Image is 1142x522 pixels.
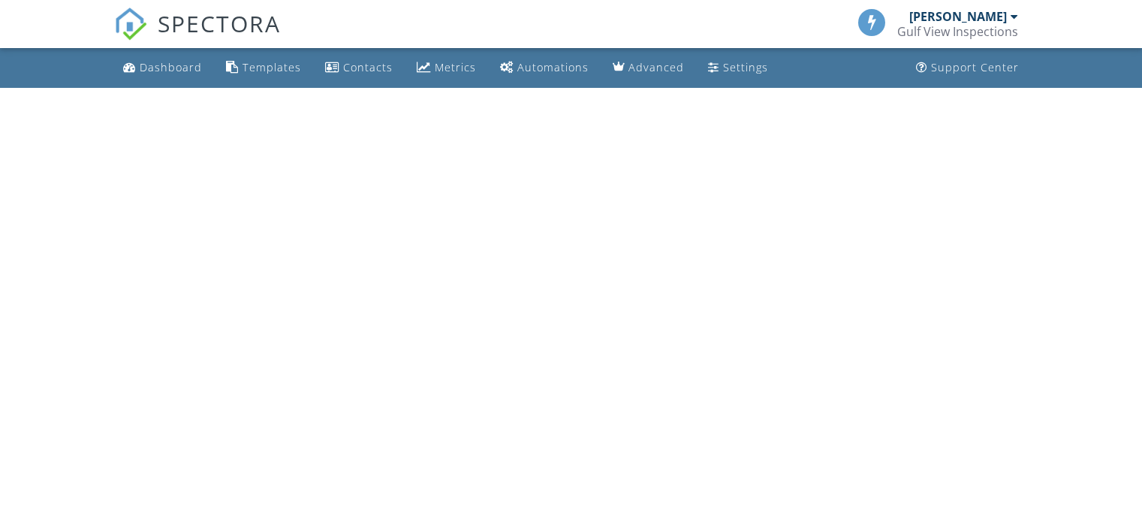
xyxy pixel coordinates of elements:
[220,54,307,82] a: Templates
[931,60,1019,74] div: Support Center
[517,60,589,74] div: Automations
[897,24,1018,39] div: Gulf View Inspections
[319,54,399,82] a: Contacts
[723,60,768,74] div: Settings
[243,60,301,74] div: Templates
[411,54,482,82] a: Metrics
[909,9,1007,24] div: [PERSON_NAME]
[343,60,393,74] div: Contacts
[140,60,202,74] div: Dashboard
[435,60,476,74] div: Metrics
[607,54,690,82] a: Advanced
[114,20,281,52] a: SPECTORA
[702,54,774,82] a: Settings
[114,8,147,41] img: The Best Home Inspection Software - Spectora
[158,8,281,39] span: SPECTORA
[117,54,208,82] a: Dashboard
[628,60,684,74] div: Advanced
[910,54,1025,82] a: Support Center
[494,54,595,82] a: Automations (Basic)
